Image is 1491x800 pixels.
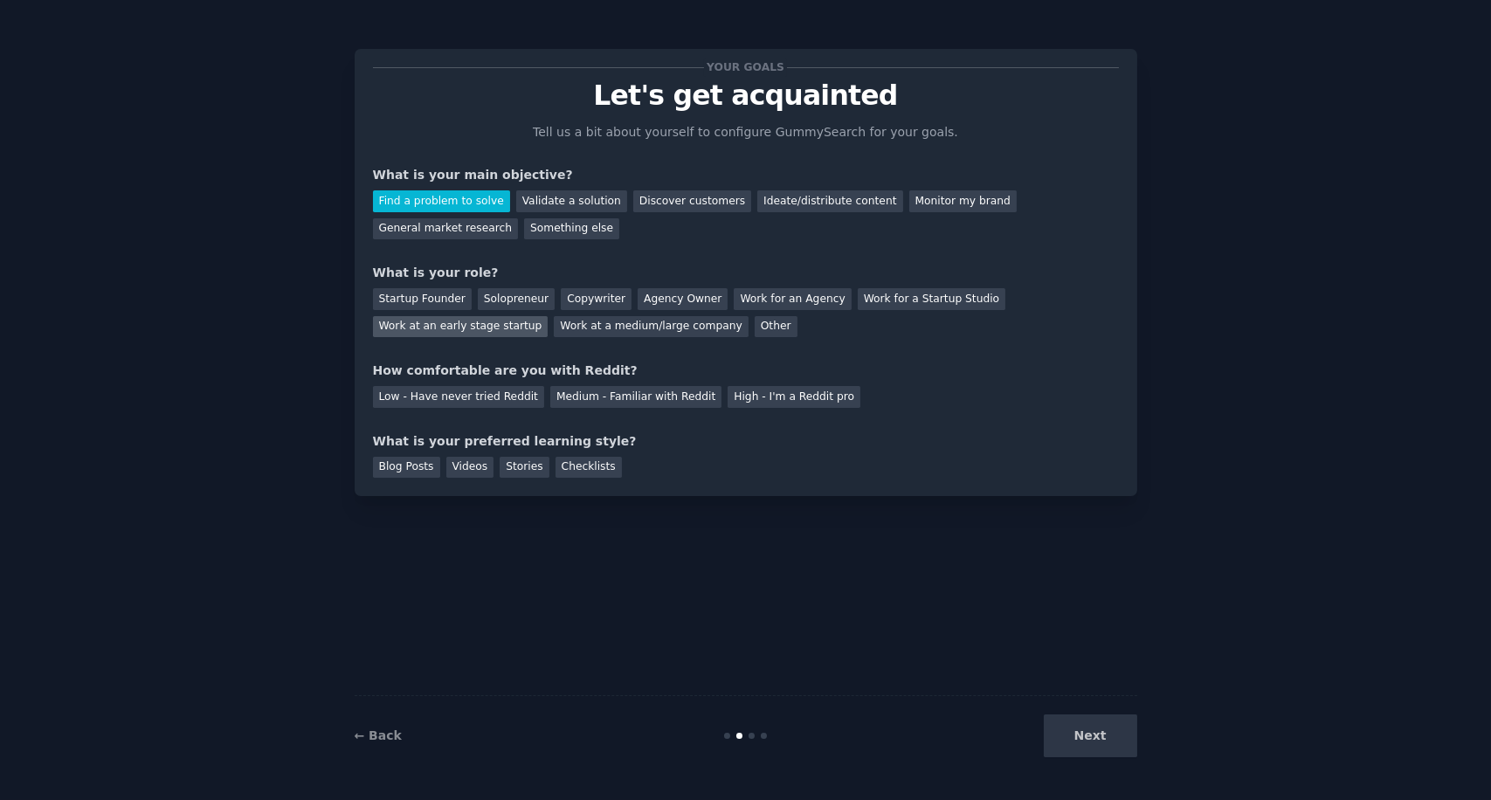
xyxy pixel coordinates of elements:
div: Videos [446,457,494,479]
div: Work at a medium/large company [554,316,748,338]
div: Solopreneur [478,288,555,310]
a: ← Back [355,728,402,742]
div: Medium - Familiar with Reddit [550,386,721,408]
span: Your goals [704,59,788,77]
div: Work at an early stage startup [373,316,549,338]
div: General market research [373,218,519,240]
div: How comfortable are you with Reddit? [373,362,1119,380]
div: Copywriter [561,288,632,310]
div: Validate a solution [516,190,627,212]
div: Other [755,316,797,338]
div: Agency Owner [638,288,728,310]
div: What is your preferred learning style? [373,432,1119,451]
div: Blog Posts [373,457,440,479]
div: Startup Founder [373,288,472,310]
div: Stories [500,457,549,479]
div: Discover customers [633,190,751,212]
div: Checklists [556,457,622,479]
div: Low - Have never tried Reddit [373,386,544,408]
div: What is your main objective? [373,166,1119,184]
div: High - I'm a Reddit pro [728,386,860,408]
p: Tell us a bit about yourself to configure GummySearch for your goals. [526,123,966,141]
div: Monitor my brand [909,190,1017,212]
div: Ideate/distribute content [757,190,902,212]
div: What is your role? [373,264,1119,282]
div: Work for an Agency [734,288,851,310]
div: Find a problem to solve [373,190,510,212]
div: Work for a Startup Studio [858,288,1005,310]
p: Let's get acquainted [373,80,1119,111]
div: Something else [524,218,619,240]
